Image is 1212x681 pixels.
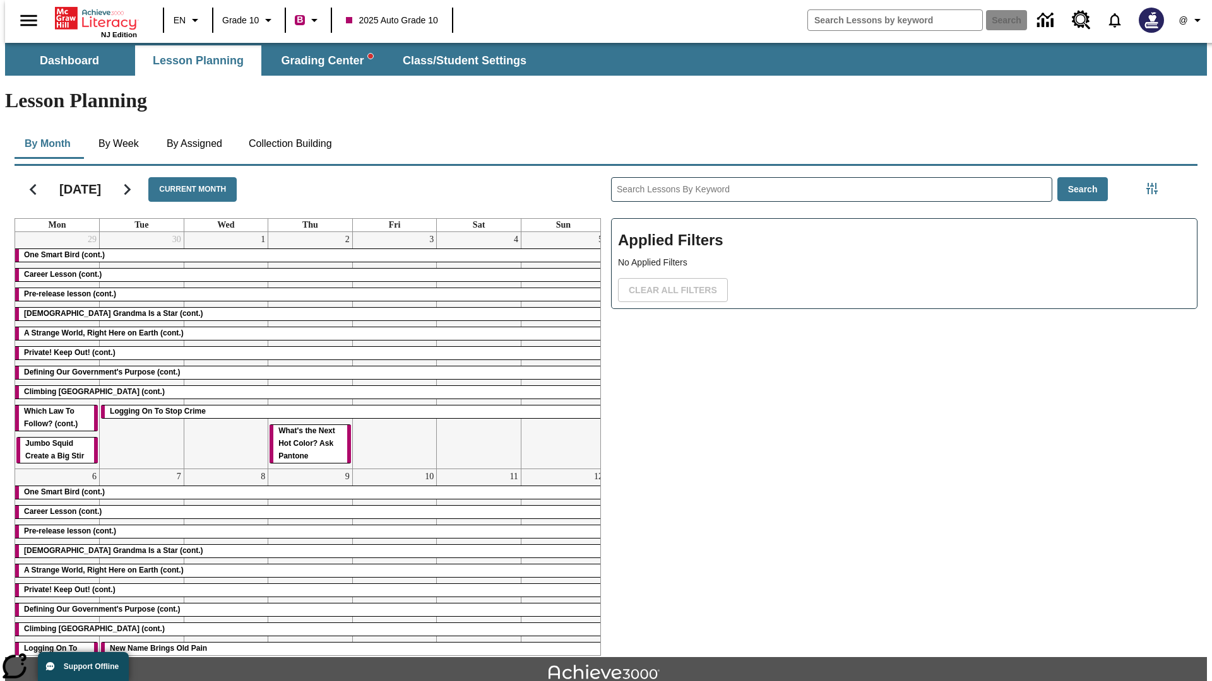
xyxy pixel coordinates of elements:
span: Logging On To Stop Crime [24,644,77,665]
a: October 5, 2025 [596,232,605,247]
div: Pre-release lesson (cont.) [15,525,605,538]
a: Monday [46,219,69,231]
button: Previous [17,173,49,206]
input: search field [808,10,982,30]
a: October 8, 2025 [258,469,268,484]
span: Career Lesson (cont.) [24,507,102,516]
div: South Korean Grandma Is a Star (cont.) [15,308,605,320]
button: Support Offline [38,652,129,681]
a: October 9, 2025 [343,469,352,484]
div: One Smart Bird (cont.) [15,486,605,499]
span: Logging On To Stop Crime [110,407,206,416]
span: Jumbo Squid Create a Big Stir [25,439,84,460]
span: South Korean Grandma Is a Star (cont.) [24,309,203,318]
div: What's the Next Hot Color? Ask Pantone [270,425,351,463]
a: Thursday [300,219,321,231]
span: NJ Edition [101,31,137,38]
a: Friday [386,219,403,231]
div: Private! Keep Out! (cont.) [15,347,605,359]
span: Defining Our Government's Purpose (cont.) [24,605,181,614]
div: Calendar [4,161,601,656]
span: One Smart Bird (cont.) [24,250,105,259]
a: Resource Center, Will open in new tab [1064,3,1098,37]
a: Saturday [470,219,487,231]
div: South Korean Grandma Is a Star (cont.) [15,545,605,557]
svg: writing assistant alert [368,54,373,59]
div: One Smart Bird (cont.) [15,249,605,262]
a: October 6, 2025 [90,469,99,484]
input: Search Lessons By Keyword [612,178,1052,201]
span: South Korean Grandma Is a Star (cont.) [24,546,203,555]
div: A Strange World, Right Here on Earth (cont.) [15,327,605,340]
a: Home [55,6,137,31]
button: By Week [87,129,150,159]
div: SubNavbar [5,43,1207,76]
span: Pre-release lesson (cont.) [24,289,116,298]
button: Grading Center [264,45,390,76]
div: Career Lesson (cont.) [15,269,605,281]
span: Defining Our Government's Purpose (cont.) [24,368,181,376]
span: @ [1179,14,1187,27]
span: Pre-release lesson (cont.) [24,527,116,535]
button: By Month [15,129,81,159]
button: Lesson Planning [135,45,261,76]
button: Grade: Grade 10, Select a grade [217,9,281,32]
div: SubNavbar [5,45,538,76]
a: October 1, 2025 [258,232,268,247]
span: 2025 Auto Grade 10 [346,14,437,27]
td: September 29, 2025 [15,232,100,469]
a: October 7, 2025 [174,469,184,484]
td: October 3, 2025 [352,232,437,469]
button: Next [111,173,143,206]
a: September 30, 2025 [170,232,184,247]
div: Search [601,161,1197,656]
div: Climbing Mount Tai (cont.) [15,386,605,399]
td: October 4, 2025 [437,232,521,469]
span: Private! Keep Out! (cont.) [24,585,116,594]
span: A Strange World, Right Here on Earth (cont.) [24,566,184,574]
span: B [297,12,303,28]
img: Avatar [1139,8,1164,33]
button: Filters Side menu [1139,176,1165,201]
button: Boost Class color is violet red. Change class color [290,9,327,32]
a: Sunday [554,219,573,231]
h1: Lesson Planning [5,89,1207,112]
td: September 30, 2025 [100,232,184,469]
a: September 29, 2025 [85,232,99,247]
div: Climbing Mount Tai (cont.) [15,623,605,636]
div: Applied Filters [611,218,1197,309]
h2: [DATE] [59,182,101,197]
span: Grading Center [281,54,372,68]
span: Grade 10 [222,14,259,27]
button: Collection Building [239,129,342,159]
button: By Assigned [157,129,232,159]
button: Open side menu [10,2,47,39]
span: One Smart Bird (cont.) [24,487,105,496]
div: Jumbo Squid Create a Big Stir [16,438,98,463]
div: Pre-release lesson (cont.) [15,288,605,301]
div: Career Lesson (cont.) [15,506,605,518]
div: A Strange World, Right Here on Earth (cont.) [15,564,605,577]
td: October 1, 2025 [184,232,268,469]
span: Climbing Mount Tai (cont.) [24,624,165,633]
div: Home [55,4,137,38]
a: October 12, 2025 [591,469,605,484]
span: Climbing Mount Tai (cont.) [24,387,165,396]
a: October 4, 2025 [511,232,521,247]
a: Notifications [1098,4,1131,37]
td: October 2, 2025 [268,232,353,469]
span: Support Offline [64,662,119,671]
div: Logging On To Stop Crime [101,405,605,418]
span: Which Law To Follow? (cont.) [24,407,78,428]
a: Wednesday [215,219,237,231]
button: Select a new avatar [1131,4,1172,37]
a: October 10, 2025 [422,469,436,484]
div: Private! Keep Out! (cont.) [15,584,605,597]
span: EN [174,14,186,27]
a: Data Center [1030,3,1064,38]
div: Defining Our Government's Purpose (cont.) [15,366,605,379]
button: Language: EN, Select a language [168,9,208,32]
button: Dashboard [6,45,133,76]
a: Tuesday [132,219,151,231]
a: October 3, 2025 [427,232,436,247]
